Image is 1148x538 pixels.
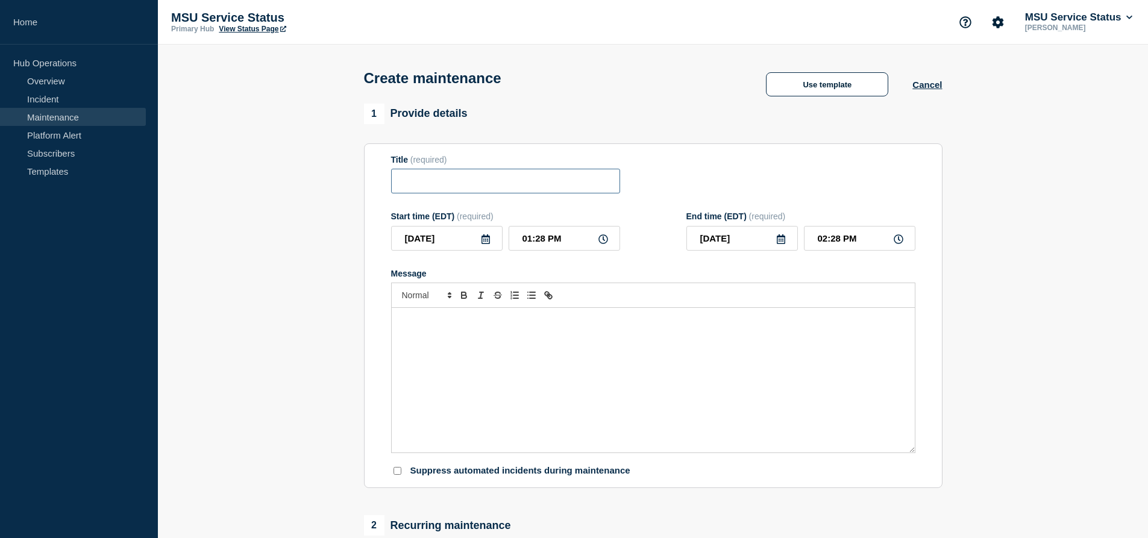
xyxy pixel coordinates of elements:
div: Recurring maintenance [364,515,511,536]
span: 2 [364,515,384,536]
p: MSU Service Status [171,11,412,25]
button: Account settings [985,10,1011,35]
a: View Status Page [219,25,286,33]
div: Provide details [364,104,468,124]
div: Title [391,155,620,164]
input: Title [391,169,620,193]
button: Support [953,10,978,35]
button: Toggle ordered list [506,288,523,302]
p: [PERSON_NAME] [1023,23,1135,32]
input: HH:MM A [509,226,620,251]
span: (required) [457,211,494,221]
input: YYYY-MM-DD [686,226,798,251]
div: Start time (EDT) [391,211,620,221]
button: Toggle strikethrough text [489,288,506,302]
span: Font size [397,288,456,302]
p: Suppress automated incidents during maintenance [410,465,630,477]
h1: Create maintenance [364,70,501,87]
span: (required) [749,211,786,221]
p: Primary Hub [171,25,214,33]
button: Toggle bulleted list [523,288,540,302]
span: 1 [364,104,384,124]
button: Toggle bold text [456,288,472,302]
button: Use template [766,72,888,96]
div: Message [392,308,915,452]
input: HH:MM A [804,226,915,251]
span: (required) [410,155,447,164]
button: Cancel [912,80,942,90]
div: Message [391,269,915,278]
button: Toggle italic text [472,288,489,302]
input: Suppress automated incidents during maintenance [394,467,401,475]
div: End time (EDT) [686,211,915,221]
button: MSU Service Status [1023,11,1135,23]
button: Toggle link [540,288,557,302]
input: YYYY-MM-DD [391,226,503,251]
